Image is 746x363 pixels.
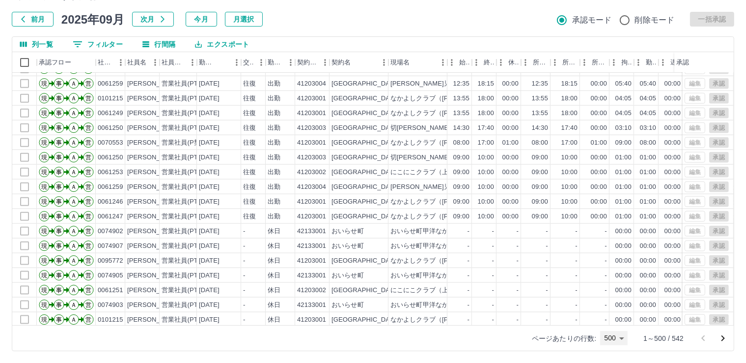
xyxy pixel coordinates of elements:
div: - [605,227,607,236]
div: 所定終業 [551,52,580,73]
div: 営業社員(PT契約) [162,182,213,192]
div: [PERSON_NAME] [127,212,181,221]
text: 営 [85,183,91,190]
text: 営 [85,124,91,131]
div: 0061247 [98,212,123,221]
div: 00:00 [591,123,607,133]
div: - [468,227,470,236]
div: 18:00 [561,94,578,103]
div: 所定終業 [562,52,578,73]
div: 00:00 [502,94,519,103]
div: 41203001 [297,138,326,148]
div: 03:10 [615,123,632,133]
div: 勤務 [646,52,657,73]
div: 01:00 [640,182,656,192]
div: [PERSON_NAME] [127,94,181,103]
div: 10:00 [561,168,578,177]
div: なかよしクラブ（[PERSON_NAME]小学校） [390,109,522,118]
button: 行間隔 [135,37,183,52]
div: [PERSON_NAME] [127,227,181,236]
div: 拘束 [621,52,632,73]
div: 01:00 [640,168,656,177]
text: 事 [56,95,62,102]
button: 次月 [132,12,174,27]
text: 事 [56,139,62,146]
div: 営業社員(PT契約) [162,79,213,89]
div: [DATE] [199,123,220,133]
div: 04:05 [615,109,632,118]
text: 営 [85,110,91,117]
div: 00:00 [591,212,607,221]
div: にこにこクラブ（上[PERSON_NAME]小学校） [390,168,528,177]
div: 社員番号 [96,52,125,73]
text: 現 [41,169,47,176]
div: 09:00 [615,138,632,148]
button: 次のページへ [713,329,733,348]
div: 12:35 [532,79,548,89]
div: なかよしクラブ（[PERSON_NAME]小学校） [390,94,522,103]
div: 00:00 [640,227,656,236]
div: 交通費 [241,52,266,73]
div: 00:00 [664,212,681,221]
div: 00:00 [502,123,519,133]
div: - [243,227,245,236]
div: 00:00 [502,109,519,118]
text: Ａ [71,169,77,176]
div: 41203004 [297,182,326,192]
div: 営業社員(PT契約) [162,153,213,162]
div: 09:00 [453,212,470,221]
div: 41203002 [297,168,326,177]
div: 01:00 [615,182,632,192]
text: 事 [56,80,62,87]
div: [PERSON_NAME] [127,182,181,192]
div: 0061259 [98,182,123,192]
div: 所定休憩 [592,52,608,73]
div: 0061249 [98,109,123,118]
div: 休憩 [497,52,521,73]
div: 往復 [243,79,256,89]
div: 往復 [243,109,256,118]
div: 00:00 [664,197,681,207]
div: [DATE] [199,79,220,89]
div: 01:00 [640,197,656,207]
div: 終業 [472,52,497,73]
div: [DATE] [199,227,220,236]
div: 01:00 [615,168,632,177]
div: 04:05 [640,109,656,118]
button: 月選択 [225,12,263,27]
div: 契約コード [297,52,318,73]
div: 承認 [674,52,725,73]
div: 休日 [268,227,280,236]
div: 09:00 [453,153,470,162]
button: メニュー [283,55,298,70]
button: メニュー [318,55,332,70]
text: Ａ [71,110,77,117]
div: [PERSON_NAME] [127,153,181,162]
div: 00:00 [591,94,607,103]
text: Ａ [71,95,77,102]
div: 500 [600,331,628,345]
div: 18:00 [478,109,494,118]
div: 00:00 [664,138,681,148]
div: 休憩 [508,52,519,73]
text: 事 [56,124,62,131]
div: [GEOGRAPHIC_DATA] [332,79,399,89]
div: 往復 [243,197,256,207]
div: 社員番号 [98,52,113,73]
div: 往復 [243,153,256,162]
div: 出勤 [268,168,280,177]
div: 出勤 [268,94,280,103]
div: [GEOGRAPHIC_DATA] [332,197,399,207]
text: Ａ [71,139,77,146]
div: [PERSON_NAME] [127,79,181,89]
h5: 2025年09月 [61,12,124,27]
div: 拘束 [609,52,634,73]
div: 17:00 [561,138,578,148]
button: メニュー [185,55,200,70]
div: 08:00 [453,138,470,148]
div: 営業社員(PT契約) [162,227,213,236]
div: 社員区分 [160,52,197,73]
div: 00:00 [502,182,519,192]
text: Ａ [71,198,77,205]
div: 01:00 [640,153,656,162]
